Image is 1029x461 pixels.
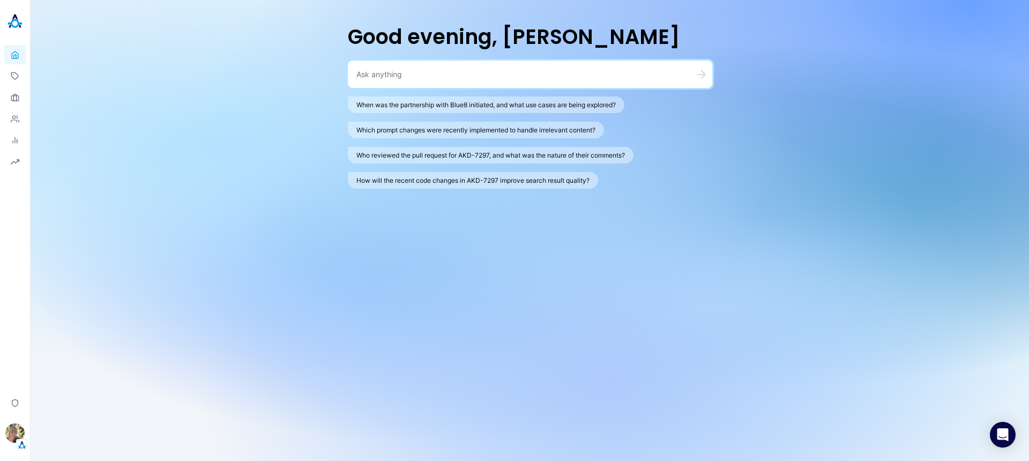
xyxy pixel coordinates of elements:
[348,172,598,189] button: How will the recent code changes in AKD-7297 improve search result quality?
[348,96,624,113] button: When was the partnership with Blue8 initiated, and what use cases are being explored?
[348,122,604,138] button: Which prompt changes were recently implemented to handle irrelevant content?
[17,440,27,450] img: Tenant Logo
[5,423,25,443] img: Alisa Faingold
[348,21,712,52] h1: Good evening, [PERSON_NAME]
[4,11,26,32] img: Akooda Logo
[348,147,633,163] button: Who reviewed the pull request for AKD-7297, and what was the nature of their comments?
[4,419,26,450] button: Alisa FaingoldTenant Logo
[990,422,1016,448] div: Open Intercom Messenger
